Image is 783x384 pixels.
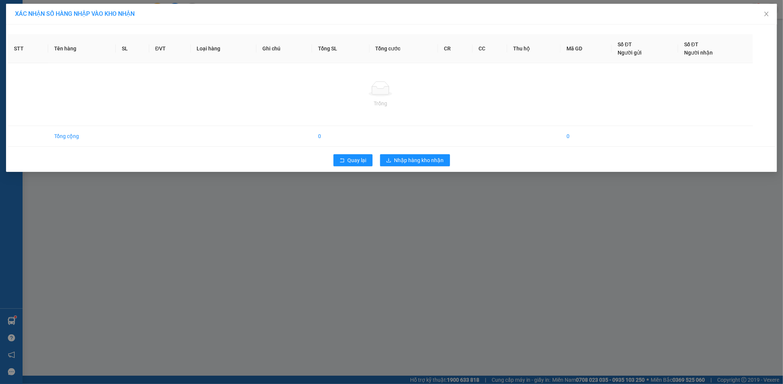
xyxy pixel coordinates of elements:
div: Trống [14,99,747,108]
th: STT [8,34,48,63]
button: Close [756,4,777,25]
text: MD1210250768 [44,32,96,40]
span: close [763,11,769,17]
th: Tổng cước [370,34,438,63]
th: SL [116,34,149,63]
td: 0 [312,126,370,147]
button: rollbackQuay lại [333,154,373,166]
span: Nhập hàng kho nhận [394,156,444,164]
th: Ghi chú [256,34,312,63]
span: Người gửi [618,50,642,56]
th: Tổng SL [312,34,370,63]
th: Thu hộ [507,34,560,63]
td: Tổng cộng [48,126,116,147]
th: Tên hàng [48,34,116,63]
td: 0 [560,126,612,147]
div: Nhận: Dọc Đường [79,44,135,60]
span: rollback [339,158,345,164]
th: Mã GD [560,34,612,63]
th: CC [473,34,507,63]
th: CR [438,34,473,63]
span: XÁC NHẬN SỐ HÀNG NHẬP VÀO KHO NHẬN [15,10,135,17]
div: Gửi: VP [GEOGRAPHIC_DATA] [6,44,75,60]
span: Số ĐT [618,41,632,47]
th: Loại hàng [191,34,256,63]
span: Quay lại [348,156,367,164]
button: downloadNhập hàng kho nhận [380,154,450,166]
span: Số ĐT [684,41,698,47]
span: Người nhận [684,50,713,56]
span: download [386,158,391,164]
th: ĐVT [149,34,191,63]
